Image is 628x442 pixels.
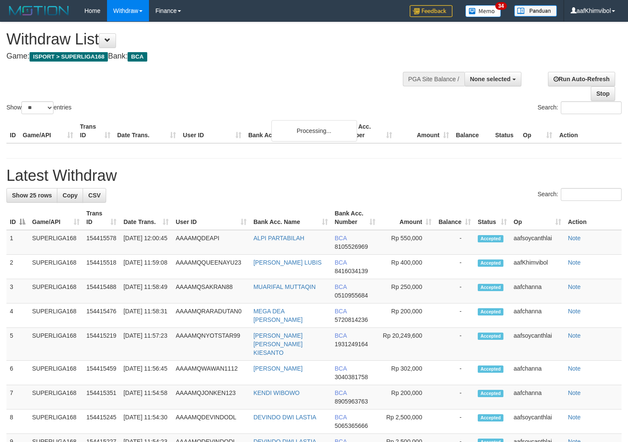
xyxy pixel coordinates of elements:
[253,389,300,396] a: KENDI WIBOWO
[253,308,303,323] a: MEGA DEA [PERSON_NAME]
[172,304,250,328] td: AAAAMQRARADUTAN0
[435,361,474,385] td: -
[6,206,29,230] th: ID: activate to sort column descending
[379,328,435,361] td: Rp 20,249,600
[514,5,557,17] img: panduan.png
[335,341,368,348] span: Copy 1931249164 to clipboard
[19,119,77,143] th: Game/API
[120,410,172,434] td: [DATE] 11:54:30
[335,259,347,266] span: BCA
[83,188,106,203] a: CSV
[63,192,77,199] span: Copy
[83,206,120,230] th: Trans ID: activate to sort column ascending
[435,385,474,410] td: -
[478,235,503,242] span: Accepted
[6,4,71,17] img: MOTION_logo.png
[410,5,452,17] img: Feedback.jpg
[172,385,250,410] td: AAAAMQJONKEN123
[510,361,565,385] td: aafchanna
[379,230,435,255] td: Rp 550,000
[478,390,503,397] span: Accepted
[172,279,250,304] td: AAAAMQSAKRAN88
[29,255,83,279] td: SUPERLIGA168
[120,230,172,255] td: [DATE] 12:00:45
[568,389,581,396] a: Note
[29,206,83,230] th: Game/API: activate to sort column ascending
[253,235,304,242] a: ALPI PARTABILAH
[435,328,474,361] td: -
[6,101,71,114] label: Show entries
[538,188,622,201] label: Search:
[548,72,615,86] a: Run Auto-Refresh
[253,332,303,356] a: [PERSON_NAME] [PERSON_NAME] KIESANTO
[29,385,83,410] td: SUPERLIGA168
[253,283,315,290] a: MUARIFAL MUTTAQIN
[331,206,379,230] th: Bank Acc. Number: activate to sort column ascending
[379,304,435,328] td: Rp 200,000
[379,255,435,279] td: Rp 400,000
[568,308,581,315] a: Note
[556,119,622,143] th: Action
[335,365,347,372] span: BCA
[339,119,396,143] th: Bank Acc. Number
[335,422,368,429] span: Copy 5065365666 to clipboard
[335,243,368,250] span: Copy 8105526969 to clipboard
[568,259,581,266] a: Note
[379,385,435,410] td: Rp 200,000
[335,316,368,323] span: Copy 5720814236 to clipboard
[510,206,565,230] th: Op: activate to sort column ascending
[568,235,581,242] a: Note
[435,255,474,279] td: -
[271,120,357,141] div: Processing...
[172,230,250,255] td: AAAAMQDEAPI
[83,304,120,328] td: 154415476
[172,255,250,279] td: AAAAMQQUEENAYU23
[172,206,250,230] th: User ID: activate to sort column ascending
[470,76,511,83] span: None selected
[6,52,410,61] h4: Game: Bank:
[6,119,19,143] th: ID
[83,361,120,385] td: 154415459
[21,101,54,114] select: Showentries
[591,86,615,101] a: Stop
[29,230,83,255] td: SUPERLIGA168
[510,410,565,434] td: aafsoycanthlai
[120,206,172,230] th: Date Trans.: activate to sort column ascending
[396,119,452,143] th: Amount
[120,255,172,279] td: [DATE] 11:59:08
[335,235,347,242] span: BCA
[83,279,120,304] td: 154415488
[435,279,474,304] td: -
[6,230,29,255] td: 1
[77,119,114,143] th: Trans ID
[83,255,120,279] td: 154415518
[520,119,556,143] th: Op
[403,72,464,86] div: PGA Site Balance /
[568,414,581,421] a: Note
[29,410,83,434] td: SUPERLIGA168
[6,328,29,361] td: 5
[561,101,622,114] input: Search:
[495,2,507,10] span: 34
[114,119,180,143] th: Date Trans.
[88,192,101,199] span: CSV
[379,279,435,304] td: Rp 250,000
[335,308,347,315] span: BCA
[492,119,520,143] th: Status
[510,328,565,361] td: aafsoycanthlai
[478,284,503,291] span: Accepted
[435,410,474,434] td: -
[465,5,501,17] img: Button%20Memo.svg
[379,361,435,385] td: Rp 302,000
[250,206,331,230] th: Bank Acc. Name: activate to sort column ascending
[478,259,503,267] span: Accepted
[6,304,29,328] td: 4
[6,410,29,434] td: 8
[29,328,83,361] td: SUPERLIGA168
[478,333,503,340] span: Accepted
[120,328,172,361] td: [DATE] 11:57:23
[29,304,83,328] td: SUPERLIGA168
[6,255,29,279] td: 2
[6,279,29,304] td: 3
[120,385,172,410] td: [DATE] 11:54:58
